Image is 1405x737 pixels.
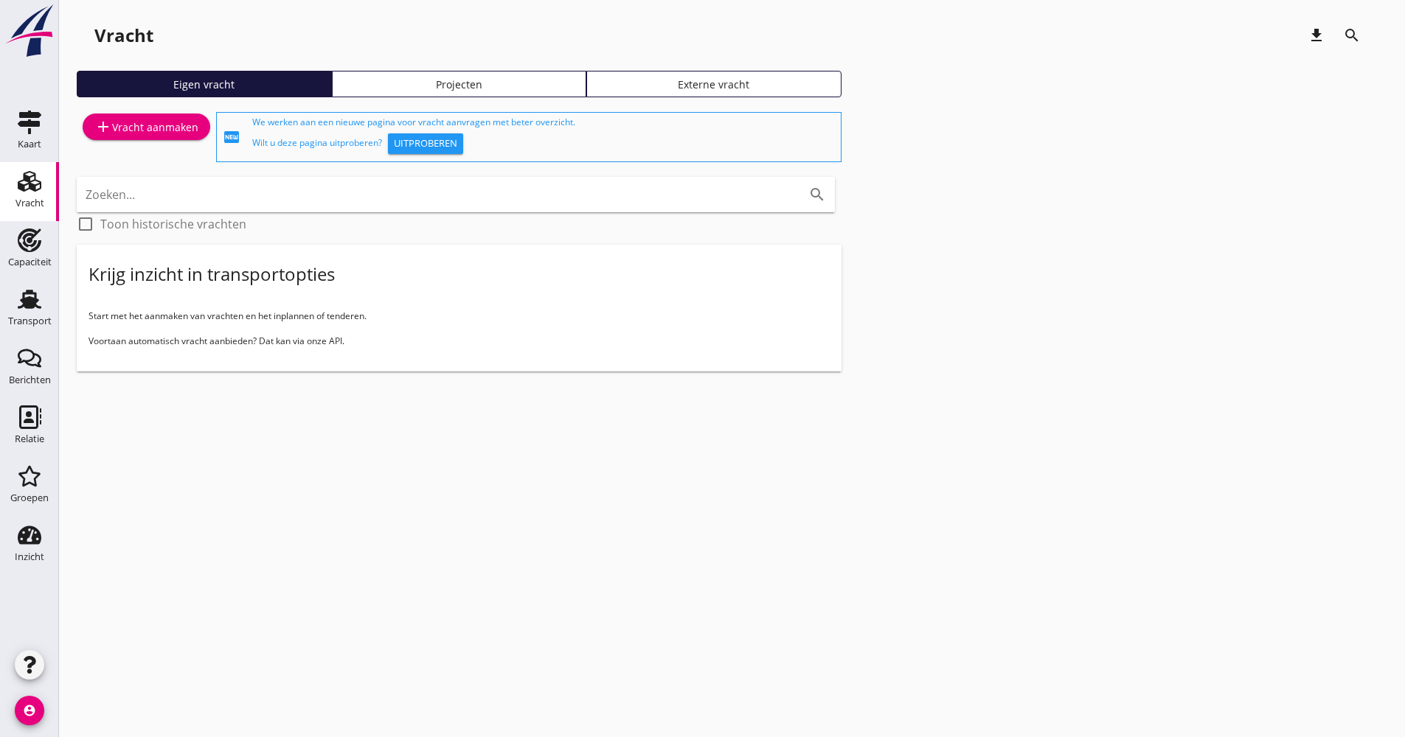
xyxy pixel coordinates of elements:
[1308,27,1325,44] i: download
[394,136,457,151] div: Uitproberen
[15,198,44,208] div: Vracht
[9,375,51,385] div: Berichten
[593,77,835,92] div: Externe vracht
[83,77,325,92] div: Eigen vracht
[8,257,52,267] div: Capaciteit
[332,71,587,97] a: Projecten
[252,116,835,158] div: We werken aan een nieuwe pagina voor vracht aanvragen met beter overzicht. Wilt u deze pagina uit...
[18,139,41,149] div: Kaart
[94,118,112,136] i: add
[94,24,153,47] div: Vracht
[94,118,198,136] div: Vracht aanmaken
[8,316,52,326] div: Transport
[89,262,335,286] div: Krijg inzicht in transportopties
[339,77,580,92] div: Projecten
[89,310,830,323] p: Start met het aanmaken van vrachten en het inplannen of tenderen.
[223,128,240,146] i: fiber_new
[77,71,332,97] a: Eigen vracht
[100,217,246,231] label: Toon historische vrachten
[1343,27,1361,44] i: search
[388,133,463,154] button: Uitproberen
[3,4,56,58] img: logo-small.a267ee39.svg
[10,493,49,503] div: Groepen
[15,434,44,444] div: Relatie
[15,552,44,562] div: Inzicht
[808,186,826,203] i: search
[15,696,44,725] i: account_circle
[86,183,785,206] input: Zoeken...
[586,71,842,97] a: Externe vracht
[89,335,830,348] p: Voortaan automatisch vracht aanbieden? Dat kan via onze API.
[83,113,210,140] a: Vracht aanmaken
